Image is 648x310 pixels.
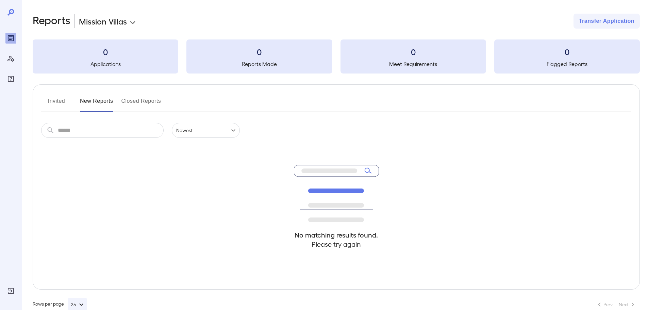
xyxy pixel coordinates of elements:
button: New Reports [80,96,113,112]
p: Mission Villas [79,16,127,27]
button: Closed Reports [121,96,161,112]
h4: No matching results found. [294,230,379,240]
h3: 0 [33,46,178,57]
div: Manage Users [5,53,16,64]
summary: 0Applications0Reports Made0Meet Requirements0Flagged Reports [33,39,640,74]
h5: Applications [33,60,178,68]
h5: Meet Requirements [340,60,486,68]
h3: 0 [340,46,486,57]
h5: Reports Made [186,60,332,68]
div: Newest [172,123,240,138]
h2: Reports [33,14,70,29]
h5: Flagged Reports [494,60,640,68]
h3: 0 [494,46,640,57]
h3: 0 [186,46,332,57]
div: FAQ [5,74,16,84]
nav: pagination navigation [592,299,640,310]
button: Invited [41,96,72,112]
div: Reports [5,33,16,44]
div: Log Out [5,285,16,296]
button: Transfer Application [574,14,640,29]
h4: Please try again [294,240,379,249]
